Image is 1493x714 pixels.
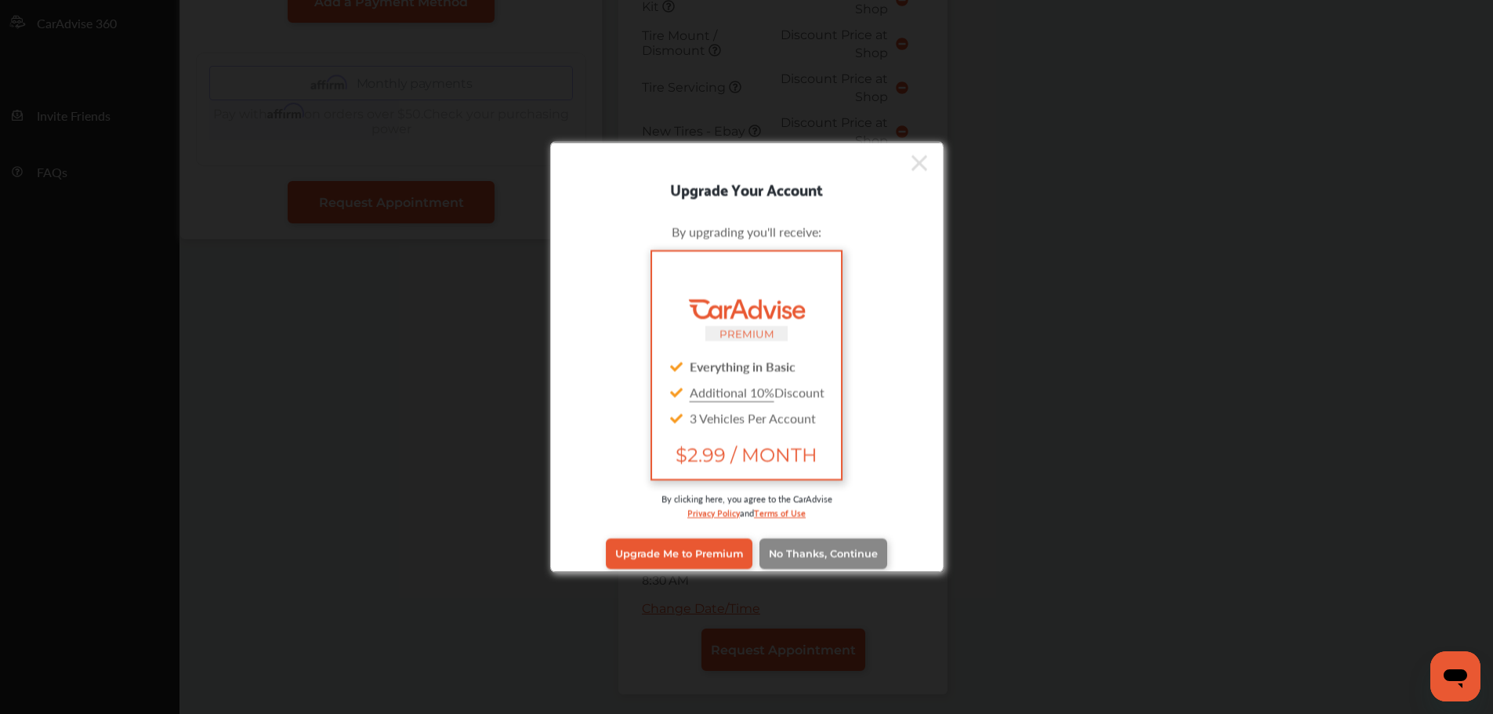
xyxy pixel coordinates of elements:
[551,176,943,201] div: Upgrade Your Account
[769,548,878,560] span: No Thanks, Continue
[754,504,806,519] a: Terms of Use
[665,443,828,466] span: $2.99 / MONTH
[574,222,919,240] div: By upgrading you'll receive:
[690,382,824,400] span: Discount
[665,404,828,430] div: 3 Vehicles Per Account
[606,538,752,568] a: Upgrade Me to Premium
[615,548,743,560] span: Upgrade Me to Premium
[690,382,774,400] u: Additional 10%
[1430,651,1480,701] iframe: Button to launch messaging window
[687,504,740,519] a: Privacy Policy
[690,357,795,375] strong: Everything in Basic
[574,491,919,535] div: By clicking here, you agree to the CarAdvise and
[759,538,887,568] a: No Thanks, Continue
[719,327,774,339] small: PREMIUM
